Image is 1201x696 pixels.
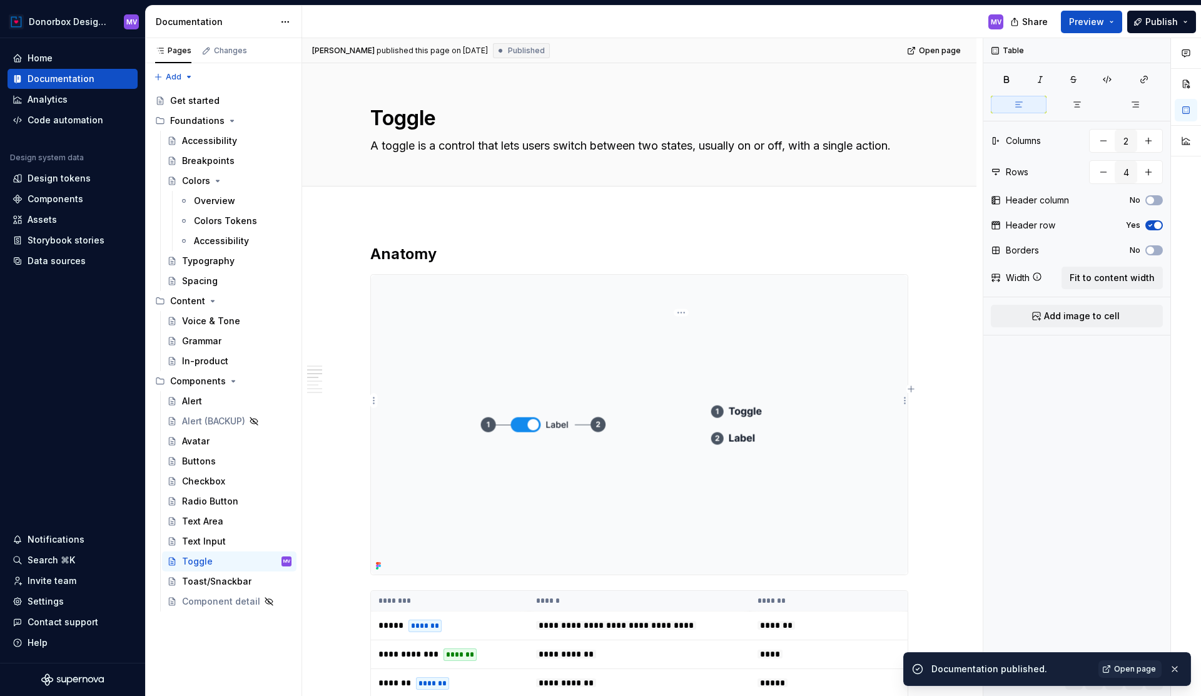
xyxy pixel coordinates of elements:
[162,251,296,271] a: Typography
[931,663,1091,675] div: Documentation published.
[150,91,296,612] div: Page tree
[28,52,53,64] div: Home
[1006,272,1030,284] div: Width
[162,491,296,511] a: Radio Button
[1069,16,1104,28] span: Preview
[28,575,76,587] div: Invite team
[1127,11,1196,33] button: Publish
[283,555,290,568] div: MV
[174,191,296,211] a: Overview
[28,213,57,226] div: Assets
[1006,244,1039,257] div: Borders
[28,234,104,247] div: Storybook stories
[903,42,966,59] a: Open page
[162,431,296,451] a: Avatar
[28,533,84,546] div: Notifications
[156,16,274,28] div: Documentation
[28,554,75,566] div: Search ⌘K
[150,91,296,111] a: Get started
[28,255,86,267] div: Data sources
[28,637,48,649] div: Help
[371,275,908,575] img: 152a7bfe-4b6f-4592-a4f3-e24668278fcc.png
[1061,11,1122,33] button: Preview
[182,155,235,167] div: Breakpoints
[182,535,226,548] div: Text Input
[1130,195,1140,205] label: No
[182,495,238,508] div: Radio Button
[28,616,98,628] div: Contact support
[162,551,296,571] a: ToggleMV
[182,255,235,267] div: Typography
[28,595,64,608] div: Settings
[182,595,260,608] div: Component detail
[162,151,296,171] a: Breakpoints
[194,195,235,207] div: Overview
[1114,664,1156,674] span: Open page
[28,172,91,185] div: Design tokens
[162,571,296,591] a: Toast/Snackbar
[162,331,296,351] a: Grammar
[182,515,223,528] div: Text Area
[28,93,68,106] div: Analytics
[162,351,296,371] a: In-product
[28,193,83,205] div: Components
[8,550,138,570] button: Search ⌘K
[8,251,138,271] a: Data sources
[182,435,210,448] div: Avatar
[162,411,296,431] a: Alert (BACKUP)
[508,46,545,56] span: Published
[162,171,296,191] a: Colors
[9,14,24,29] img: 17077652-375b-4f2c-92b0-528c72b71ea0.png
[150,68,197,86] button: Add
[174,211,296,231] a: Colors Tokens
[991,17,1001,27] div: MV
[162,471,296,491] a: Checkbox
[182,175,210,187] div: Colors
[370,245,437,263] strong: Anatomy
[312,46,375,56] span: [PERSON_NAME]
[1126,220,1140,230] label: Yes
[8,69,138,89] a: Documentation
[166,72,181,82] span: Add
[150,291,296,311] div: Content
[194,215,257,227] div: Colors Tokens
[368,136,906,156] textarea: A toggle is a control that lets users switch between two states, usually on or off, with a single...
[162,591,296,612] a: Component detail
[162,131,296,151] a: Accessibility
[150,371,296,391] div: Components
[170,295,205,307] div: Content
[182,555,213,568] div: Toggle
[991,305,1163,327] button: Add image to cell
[182,415,245,427] div: Alert (BACKUP)
[162,391,296,411] a: Alert
[214,46,247,56] div: Changes
[8,48,138,68] a: Home
[28,114,103,126] div: Code automation
[1098,660,1162,678] a: Open page
[1022,16,1048,28] span: Share
[1044,310,1120,322] span: Add image to cell
[162,531,296,551] a: Text Input
[170,115,225,127] div: Foundations
[41,673,104,686] svg: Supernova Logo
[8,530,138,550] button: Notifications
[8,110,138,130] a: Code automation
[162,311,296,331] a: Voice & Tone
[182,395,202,407] div: Alert
[919,46,961,56] span: Open page
[8,633,138,653] button: Help
[182,335,221,347] div: Grammar
[162,271,296,291] a: Spacing
[28,73,94,85] div: Documentation
[8,168,138,188] a: Design tokens
[8,90,138,110] a: Analytics
[1006,135,1041,147] div: Columns
[1006,194,1069,207] div: Header column
[1006,166,1028,178] div: Rows
[1130,245,1140,255] label: No
[194,235,249,247] div: Accessibility
[182,475,225,488] div: Checkbox
[126,17,137,27] div: MV
[182,135,237,147] div: Accessibility
[1070,272,1155,284] span: Fit to content width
